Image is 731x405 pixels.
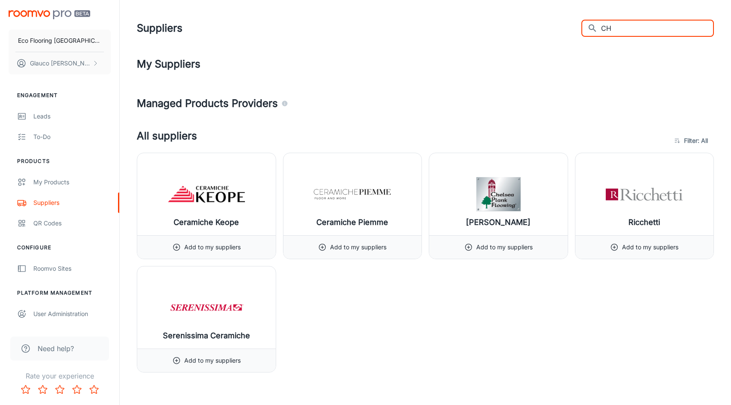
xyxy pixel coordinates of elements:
span: Filter [684,136,708,146]
p: Add to my suppliers [330,242,386,252]
span: : All [698,136,708,146]
h6: [PERSON_NAME] [466,216,531,228]
button: Rate 3 star [51,381,68,398]
h6: Serenissima Ceramiche [163,330,250,342]
div: User Administration [33,309,111,319]
p: Add to my suppliers [184,356,241,365]
button: Glauco [PERSON_NAME] [9,52,111,74]
h6: Ricchetti [628,216,660,228]
img: Serenissima Ceramiche [168,290,245,325]
h4: All suppliers [137,128,669,153]
img: Ceramiche Keope [168,177,245,211]
input: Search all suppliers... [601,20,714,37]
div: Suppliers [33,198,111,207]
div: Leads [33,112,111,121]
h1: Suppliers [137,21,183,36]
p: Add to my suppliers [476,242,533,252]
div: Roomvo Sites [33,264,111,273]
div: QR Codes [33,219,111,228]
h6: Ceramiche Keope [174,216,239,228]
button: Eco Flooring [GEOGRAPHIC_DATA] [9,30,111,52]
h6: Ceramiche Piemme [316,216,388,228]
img: Chelsea Plank [460,177,537,211]
div: Agencies and suppliers who work with us to automatically identify the specific products you carry [281,96,288,111]
img: Ceramiche Piemme [314,177,391,211]
h4: Managed Products Providers [137,96,714,111]
p: Eco Flooring [GEOGRAPHIC_DATA] [18,36,101,45]
button: Rate 5 star [85,381,103,398]
button: Rate 2 star [34,381,51,398]
img: Ricchetti [606,177,683,211]
span: Need help? [38,343,74,354]
button: Rate 1 star [17,381,34,398]
div: My Products [33,177,111,187]
p: Glauco [PERSON_NAME] [30,59,90,68]
button: Rate 4 star [68,381,85,398]
div: To-do [33,132,111,142]
h4: My Suppliers [137,56,714,72]
p: Add to my suppliers [184,242,241,252]
p: Add to my suppliers [622,242,678,252]
img: Roomvo PRO Beta [9,10,90,19]
p: Rate your experience [7,371,112,381]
